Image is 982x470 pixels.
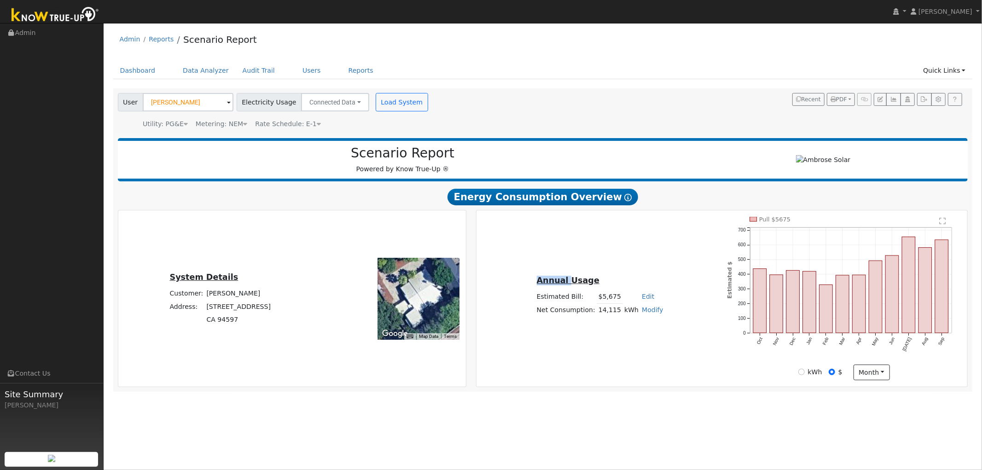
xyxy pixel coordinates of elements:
a: Open this area in Google Maps (opens a new window) [380,328,410,340]
text: Dec [789,337,796,346]
rect: onclick="" [753,269,767,333]
span: Electricity Usage [237,93,302,111]
text: Sep [937,337,946,346]
text: 700 [738,227,746,232]
button: Keyboard shortcuts [407,333,413,340]
input: $ [829,369,835,375]
i: Show Help [624,194,632,201]
text: 500 [738,257,746,262]
rect: onclick="" [853,275,866,333]
button: PDF [827,93,855,106]
text: Pull $5675 [759,216,790,223]
span: PDF [831,96,847,103]
div: Powered by Know True-Up ® [122,145,683,174]
div: Metering: NEM [196,119,247,129]
text: Nov [772,337,780,346]
td: $5,675 [597,290,622,303]
a: Admin [120,35,140,43]
button: Export Interval Data [917,93,931,106]
a: Terms (opens in new tab) [444,334,457,339]
a: Data Analyzer [176,62,236,79]
button: Settings [931,93,946,106]
rect: onclick="" [869,261,883,333]
text: Oct [756,337,764,345]
span: User [118,93,143,111]
a: Audit Trail [236,62,282,79]
td: Estimated Bill: [535,290,597,303]
text:  [939,217,946,225]
a: Scenario Report [183,34,257,45]
text: Mar [838,337,847,346]
text: [DATE] [902,337,912,352]
a: Edit [642,293,654,300]
rect: onclick="" [836,275,849,333]
td: [PERSON_NAME] [205,287,273,300]
img: Know True-Up [7,5,104,26]
div: Utility: PG&E [143,119,188,129]
span: [PERSON_NAME] [918,8,972,15]
rect: onclick="" [918,248,932,333]
button: Edit User [874,93,887,106]
rect: onclick="" [902,237,915,333]
label: kWh [808,367,822,377]
text: 300 [738,286,746,291]
img: Google [380,328,410,340]
button: Recent [792,93,825,106]
img: Ambrose Solar [796,155,851,165]
button: Multi-Series Graph [886,93,901,106]
td: Customer: [168,287,205,300]
button: Map Data [419,333,438,340]
rect: onclick="" [770,275,783,333]
button: Login As [901,93,915,106]
td: Address: [168,300,205,313]
td: kWh [623,303,640,317]
text: 0 [743,331,746,336]
rect: onclick="" [786,271,800,333]
span: Site Summary [5,388,99,400]
a: Dashboard [113,62,163,79]
a: Reports [342,62,380,79]
rect: onclick="" [803,272,816,333]
text: 100 [738,316,746,321]
rect: onclick="" [935,240,948,333]
div: [PERSON_NAME] [5,400,99,410]
button: Load System [376,93,428,111]
text: Jan [805,337,813,345]
a: Modify [642,306,663,313]
input: Select a User [143,93,233,111]
td: 14,115 [597,303,622,317]
td: [STREET_ADDRESS] [205,300,273,313]
span: Alias: HE1 [255,120,321,128]
h2: Scenario Report [127,145,678,161]
input: kWh [798,369,805,375]
text: 400 [738,272,746,277]
a: Quick Links [916,62,972,79]
text: Feb [822,337,830,346]
a: Help Link [948,93,962,106]
button: Connected Data [301,93,369,111]
img: retrieve [48,455,55,462]
u: Annual Usage [537,276,599,285]
text: 600 [738,242,746,247]
rect: onclick="" [819,285,833,333]
label: $ [838,367,843,377]
text: Estimated $ [726,261,733,299]
rect: onclick="" [886,255,899,333]
td: Net Consumption: [535,303,597,317]
text: Aug [921,337,929,346]
td: CA 94597 [205,313,273,326]
a: Reports [149,35,174,43]
a: Users [296,62,328,79]
button: month [854,365,890,380]
u: System Details [170,273,238,282]
span: Energy Consumption Overview [447,189,638,205]
text: May [871,337,879,347]
text: Apr [855,337,863,345]
text: Jun [888,337,896,345]
text: 200 [738,301,746,306]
